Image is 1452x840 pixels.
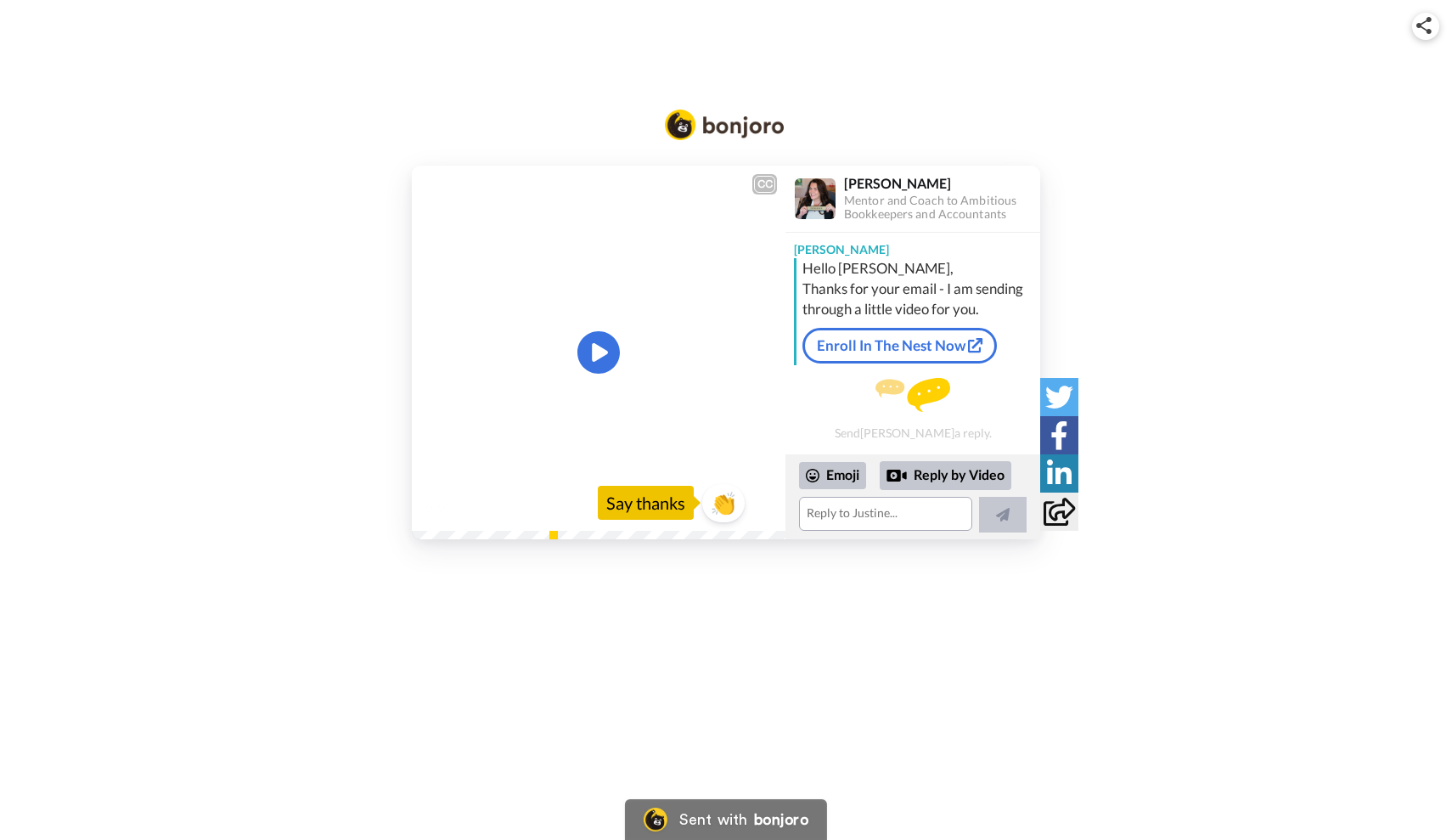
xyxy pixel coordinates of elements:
[754,176,775,193] div: CC
[802,258,1036,319] div: Hello [PERSON_NAME], Thanks for your email - I am sending through a little video for you.
[799,462,866,489] div: Emoji
[424,497,453,517] span: 0:00
[844,175,1039,191] div: [PERSON_NAME]
[886,465,907,486] div: Reply by Video
[880,461,1011,490] div: Reply by Video
[598,486,694,520] div: Say thanks
[785,372,1040,446] div: Send [PERSON_NAME] a reply.
[1416,17,1432,34] img: ic_share.svg
[457,497,463,517] span: /
[702,484,745,522] button: 👏
[753,499,770,516] img: Full screen
[844,194,1039,223] div: Mentor and Coach to Ambitious Bookkeepers and Accountants
[785,233,1040,258] div: [PERSON_NAME]
[466,497,496,517] span: 2:12
[875,378,950,412] img: message.svg
[795,178,836,219] img: Profile Image
[802,328,997,364] a: Enroll In The Nest Now
[665,110,784,140] img: Bonjoro Logo
[702,489,745,516] span: 👏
